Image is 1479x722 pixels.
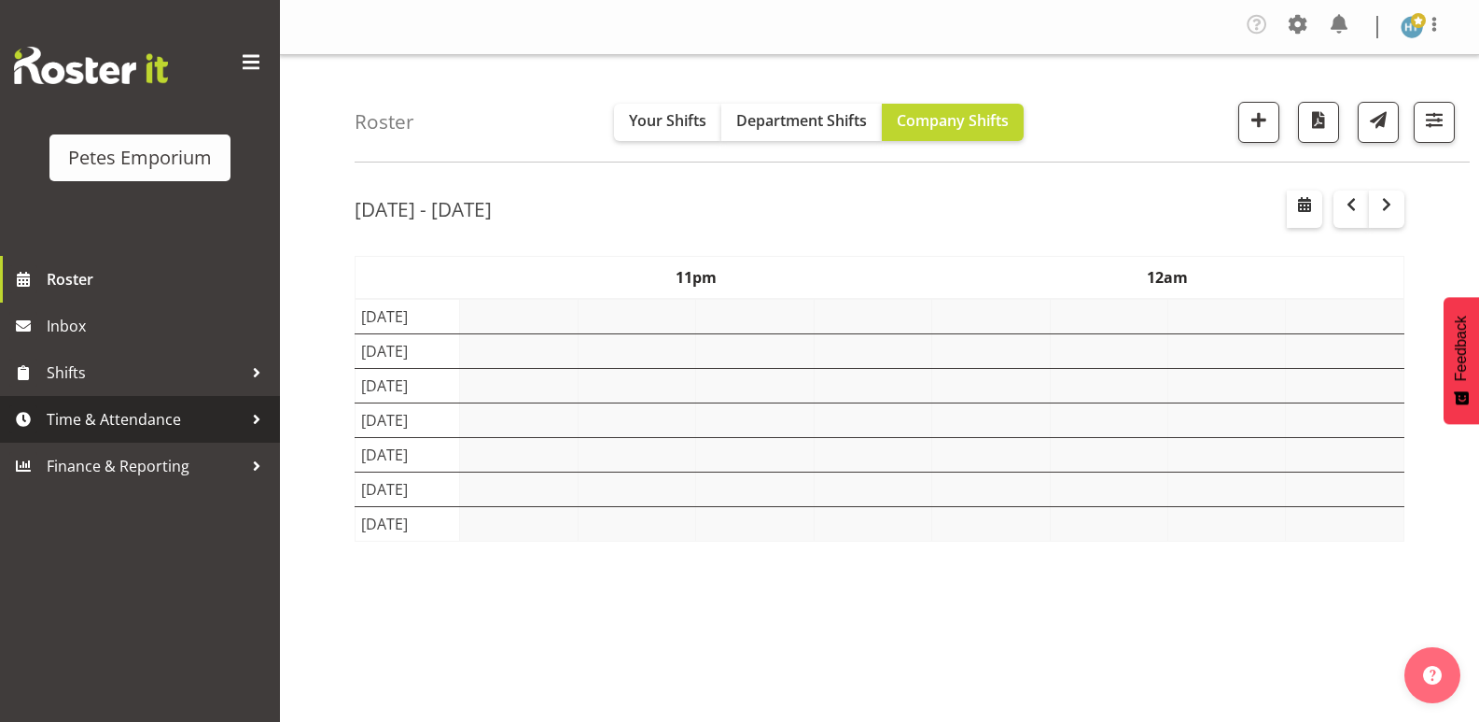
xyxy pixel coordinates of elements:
th: 11pm [460,257,932,300]
td: [DATE] [356,299,460,334]
div: Petes Emporium [68,144,212,172]
button: Select a specific date within the roster. [1287,191,1322,228]
button: Add a new shift [1238,102,1279,143]
th: 12am [932,257,1404,300]
td: [DATE] [356,438,460,473]
span: Finance & Reporting [47,452,243,480]
button: Download a PDF of the roster according to the set date range. [1298,102,1339,143]
span: Feedback [1453,316,1470,381]
img: helena-tomlin701.jpg [1401,16,1423,38]
h4: Roster [355,111,414,133]
img: help-xxl-2.png [1423,666,1442,685]
button: Your Shifts [614,104,721,141]
span: Inbox [47,312,271,340]
span: Your Shifts [629,110,706,131]
button: Feedback - Show survey [1444,297,1479,424]
span: Company Shifts [897,110,1009,131]
button: Filter Shifts [1414,102,1455,143]
td: [DATE] [356,403,460,438]
span: Shifts [47,359,243,387]
td: [DATE] [356,369,460,403]
button: Department Shifts [721,104,882,141]
span: Time & Attendance [47,405,243,433]
button: Send a list of all shifts for the selected filtered period to all rostered employees. [1358,102,1399,143]
img: Rosterit website logo [14,47,168,84]
h2: [DATE] - [DATE] [355,197,492,221]
td: [DATE] [356,334,460,369]
span: Roster [47,265,271,293]
td: [DATE] [356,507,460,542]
span: Department Shifts [736,110,867,131]
button: Company Shifts [882,104,1024,141]
td: [DATE] [356,473,460,507]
